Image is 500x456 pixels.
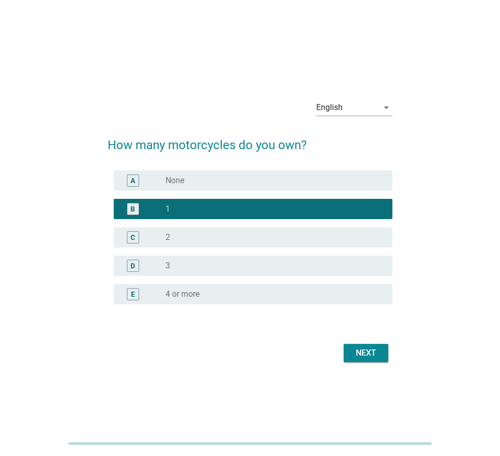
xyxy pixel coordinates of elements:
[130,203,135,214] div: B
[108,126,392,154] h2: How many motorcycles do you own?
[165,176,184,186] label: None
[130,175,135,186] div: A
[131,289,135,299] div: E
[165,289,199,299] label: 4 or more
[316,103,343,112] div: English
[352,347,380,359] div: Next
[165,261,170,271] label: 3
[130,260,135,271] div: D
[380,101,392,114] i: arrow_drop_down
[165,204,170,214] label: 1
[130,232,135,242] div: C
[344,344,388,362] button: Next
[165,232,170,242] label: 2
